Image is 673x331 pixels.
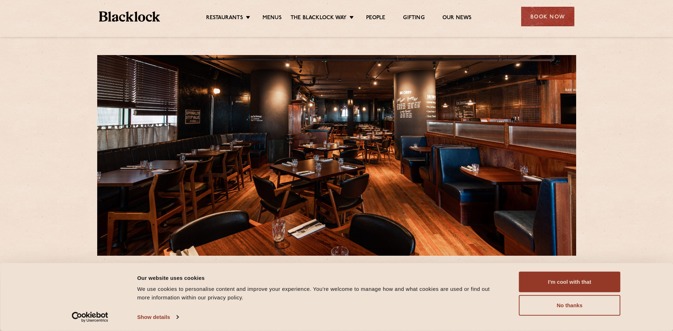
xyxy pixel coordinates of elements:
[442,15,472,22] a: Our News
[291,15,347,22] a: The Blacklock Way
[137,273,503,282] div: Our website uses cookies
[137,312,178,322] a: Show details
[59,312,121,322] a: Usercentrics Cookiebot - opens in a new window
[99,11,160,22] img: BL_Textured_Logo-footer-cropped.svg
[137,285,503,302] div: We use cookies to personalise content and improve your experience. You're welcome to manage how a...
[263,15,282,22] a: Menus
[206,15,243,22] a: Restaurants
[366,15,385,22] a: People
[521,7,574,26] div: Book Now
[403,15,424,22] a: Gifting
[519,272,620,292] button: I'm cool with that
[519,295,620,316] button: No thanks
